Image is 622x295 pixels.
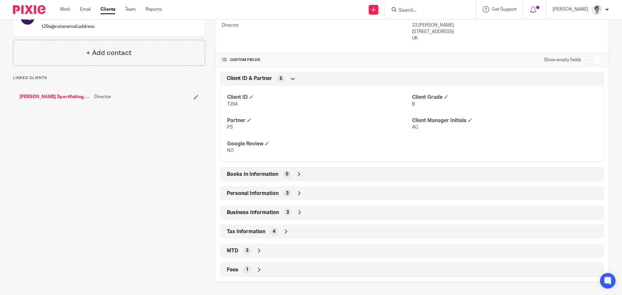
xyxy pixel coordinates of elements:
a: Clients [100,6,115,13]
input: Search [398,8,456,14]
a: Reports [145,6,162,13]
span: AC [412,125,418,130]
span: Get Support [492,7,517,12]
span: 3 [286,209,289,216]
label: Show empty fields [544,57,581,63]
h4: Client Manager Initials [412,117,597,124]
span: PS [227,125,233,130]
span: 1 [246,267,248,273]
span: 3 [246,247,248,254]
span: Business Information [227,209,279,216]
span: Client ID & Partner [227,75,272,82]
span: 4 [273,228,275,235]
span: MTD [227,247,238,254]
a: Team [125,6,136,13]
h4: CUSTOM FIELDS [222,57,412,62]
p: 23 [PERSON_NAME] [412,22,602,28]
h4: + Add contact [86,48,132,58]
p: Director [222,22,412,28]
span: Books In Information [227,171,278,178]
span: B [412,102,415,107]
img: Adam_2025.jpg [592,5,602,15]
h4: Google Review [227,141,412,147]
p: Linked clients [13,75,205,81]
span: 0 [286,171,288,177]
p: [PERSON_NAME] [553,6,588,13]
span: 5 [280,75,282,82]
p: t29a@notanemail.address [42,23,101,30]
img: Pixie [13,5,45,14]
a: Work [60,6,70,13]
span: Fees [227,267,238,273]
span: Personal Information [227,190,279,197]
h4: Partner [227,117,412,124]
p: [STREET_ADDRESS] [412,28,602,35]
h4: Client Grade [412,94,597,101]
span: NO [227,148,234,153]
a: [PERSON_NAME] Sportfishing Limited [19,94,91,100]
span: T29A [227,102,238,107]
p: UK [412,35,602,41]
h4: Client ID [227,94,412,101]
a: Email [80,6,91,13]
span: 3 [286,190,289,197]
span: Director [94,94,111,100]
span: Tax Information [227,228,265,235]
